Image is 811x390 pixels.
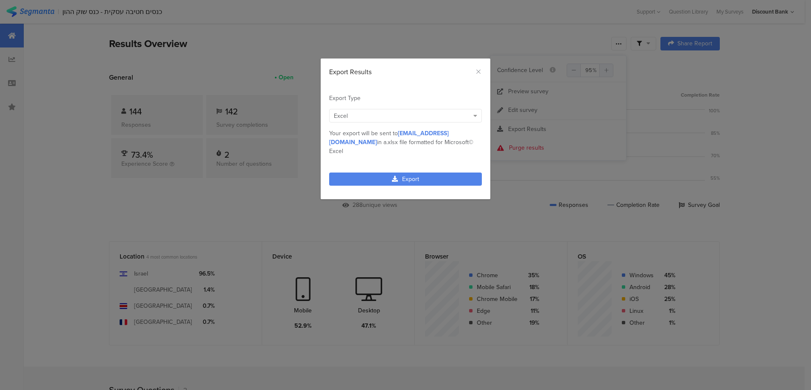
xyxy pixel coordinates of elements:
[329,94,482,103] div: Export Type
[329,129,449,147] span: [EMAIL_ADDRESS][DOMAIN_NAME]
[329,173,482,186] a: Export
[329,138,473,156] span: .xlsx file formatted for Microsoft© Excel
[475,67,482,77] button: Close
[321,58,490,199] div: dialog
[329,67,482,77] div: Export Results
[334,111,348,120] span: Excel
[329,129,482,156] div: Your export will be sent to in a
